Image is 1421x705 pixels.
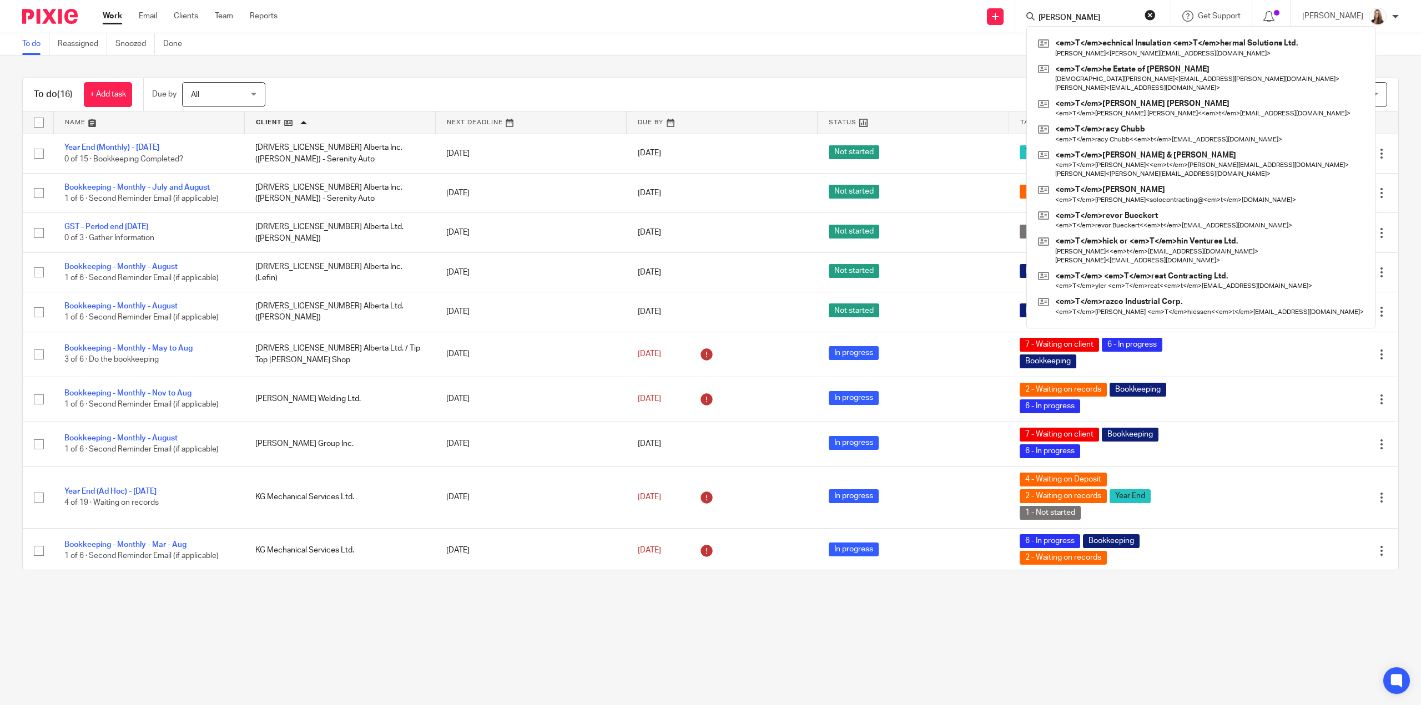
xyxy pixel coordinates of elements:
td: [PERSON_NAME] Welding Ltd. [244,377,435,422]
a: Bookkeeping - Monthly - July and August [64,184,210,191]
span: 3 of 6 · Do the bookkeeping [64,356,159,364]
span: In progress [829,391,879,405]
span: Bookkeeping [1020,354,1076,368]
span: In progress [829,346,879,360]
td: [PERSON_NAME] Group Inc. [244,422,435,466]
img: Larissa-headshot-cropped.jpg [1369,8,1387,26]
h1: To do [34,89,73,100]
span: Year End [1020,145,1061,159]
span: 6 - In progress [1102,338,1162,352]
span: Not started [829,264,879,278]
a: Clients [174,11,198,22]
td: [DATE] [435,134,626,173]
td: [DRIVERS_LICENSE_NUMBER] Alberta Ltd. ([PERSON_NAME]) [244,292,435,332]
span: 1 - Not started [1020,506,1081,520]
td: [DATE] [435,528,626,573]
a: Snoozed [115,33,155,55]
span: Tags [1020,119,1039,125]
button: Clear [1145,9,1156,21]
span: 7 - Waiting on client [1020,428,1099,442]
td: [DATE] [435,292,626,332]
td: KG Mechanical Services Ltd. [244,466,435,528]
span: Get Support [1198,12,1241,20]
span: 6 - In progress [1020,399,1080,413]
a: To do [22,33,49,55]
span: Bookkeeping [1020,264,1076,278]
span: [DATE] [638,546,661,554]
a: Bookkeeping - Monthly - May to Aug [64,344,193,352]
span: [DATE] [638,350,661,358]
td: KG Mechanical Services Ltd. [244,528,435,573]
a: Reports [250,11,278,22]
span: Not started [829,303,879,317]
a: Bookkeeping - Monthly - August [64,434,178,442]
td: [DRIVERS_LICENSE_NUMBER] Alberta Inc. (Lefin) [244,252,435,292]
span: Not started [829,185,879,199]
span: 4 of 19 · Waiting on records [64,499,159,507]
span: 1 of 6 · Second Reminder Email (if applicable) [64,446,219,454]
td: [DATE] [435,173,626,212]
span: [DATE] [638,150,661,158]
a: Bookkeeping - Monthly - August [64,263,178,271]
span: 2 - Waiting on records [1020,185,1107,199]
td: [DATE] [435,332,626,377]
span: 2 - Waiting on records [1020,551,1107,565]
p: [PERSON_NAME] [1302,11,1363,22]
span: [DATE] [638,395,661,403]
span: [DATE] [638,493,661,501]
span: 7 - Waiting on client [1020,338,1099,352]
span: 1 - Not started [1020,225,1081,239]
a: + Add task [84,82,132,107]
a: Work [103,11,122,22]
p: Due by [152,89,177,100]
td: [DATE] [435,466,626,528]
td: [DATE] [435,377,626,422]
span: Year End [1110,489,1151,503]
span: 1 of 6 · Second Reminder Email (if applicable) [64,274,219,282]
span: 1 of 6 · Second Reminder Email (if applicable) [64,552,219,560]
img: Pixie [22,9,78,24]
a: Year End (Ad Hoc) - [DATE] [64,488,157,495]
span: [DATE] [638,189,661,197]
td: [DRIVERS_LICENSE_NUMBER] Alberta Ltd. / Tip Top [PERSON_NAME] Shop [244,332,435,377]
span: [DATE] [638,308,661,316]
td: [DATE] [435,422,626,466]
td: [DRIVERS_LICENSE_NUMBER] Alberta Inc. ([PERSON_NAME]) - Serenity Auto [244,173,435,212]
span: Bookkeeping [1102,428,1158,442]
span: [DATE] [638,268,661,276]
span: Not started [829,145,879,159]
a: Bookkeeping - Monthly - Nov to Aug [64,389,192,397]
a: Bookkeeping - Monthly - August [64,302,178,310]
td: [DRIVERS_LICENSE_NUMBER] Alberta Inc. ([PERSON_NAME]) - Serenity Auto [244,134,435,173]
span: 2 - Waiting on records [1020,489,1107,503]
a: Team [215,11,233,22]
a: Email [139,11,157,22]
span: 2 - Waiting on records [1020,383,1107,397]
span: In progress [829,489,879,503]
td: [DATE] [435,213,626,252]
a: Year End (Monthly) - [DATE] [64,144,159,151]
span: In progress [829,436,879,450]
span: 0 of 15 · Bookkeeping Completed? [64,155,183,163]
span: Not started [829,225,879,239]
span: 6 - In progress [1020,534,1080,548]
span: 0 of 3 · Gather Information [64,235,154,242]
td: [DATE] [435,252,626,292]
span: 1 of 6 · Second Reminder Email (if applicable) [64,401,219,409]
span: Bookkeeping [1020,303,1076,317]
span: 1 of 6 · Second Reminder Email (if applicable) [64,314,219,322]
span: 1 of 6 · Second Reminder Email (if applicable) [64,195,219,202]
input: Search [1037,13,1137,23]
span: (16) [57,90,73,99]
span: Bookkeeping [1083,534,1140,548]
td: [DRIVERS_LICENSE_NUMBER] Alberta Ltd. ([PERSON_NAME]) [244,213,435,252]
span: [DATE] [638,440,661,448]
a: Bookkeeping - Monthly - Mar - Aug [64,541,187,549]
span: [DATE] [638,229,661,236]
span: Bookkeeping [1110,383,1166,397]
a: Reassigned [58,33,107,55]
span: All [191,91,199,99]
span: 6 - In progress [1020,444,1080,458]
span: 4 - Waiting on Deposit [1020,473,1107,486]
a: Done [163,33,190,55]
